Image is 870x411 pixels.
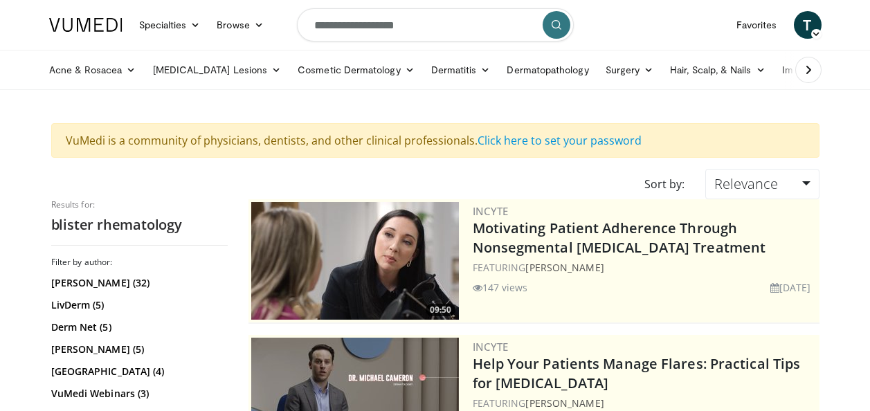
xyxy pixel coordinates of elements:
[289,56,422,84] a: Cosmetic Dermatology
[473,280,528,295] li: 147 views
[714,174,778,193] span: Relevance
[662,56,773,84] a: Hair, Scalp, & Nails
[473,260,817,275] div: FEATURING
[473,340,509,354] a: Incyte
[251,202,459,320] a: 09:50
[49,18,123,32] img: VuMedi Logo
[51,320,224,334] a: Derm Net (5)
[634,169,695,199] div: Sort by:
[131,11,209,39] a: Specialties
[51,387,224,401] a: VuMedi Webinars (3)
[208,11,272,39] a: Browse
[473,219,766,257] a: Motivating Patient Adherence Through Nonsegmental [MEDICAL_DATA] Treatment
[51,199,228,210] p: Results for:
[51,298,224,312] a: LivDerm (5)
[41,56,145,84] a: Acne & Rosacea
[51,365,224,378] a: [GEOGRAPHIC_DATA] (4)
[51,342,224,356] a: [PERSON_NAME] (5)
[426,304,455,316] span: 09:50
[473,396,817,410] div: FEATURING
[728,11,786,39] a: Favorites
[498,56,597,84] a: Dermatopathology
[473,354,801,392] a: Help Your Patients Manage Flares: Practical Tips for [MEDICAL_DATA]
[525,396,604,410] a: [PERSON_NAME]
[145,56,290,84] a: [MEDICAL_DATA] Lesions
[473,204,509,218] a: Incyte
[51,216,228,234] h2: blister rhematology
[478,133,642,148] a: Click here to set your password
[423,56,499,84] a: Dermatitis
[770,280,811,295] li: [DATE]
[297,8,574,42] input: Search topics, interventions
[251,202,459,320] img: 39505ded-af48-40a4-bb84-dee7792dcfd5.png.300x170_q85_crop-smart_upscale.jpg
[794,11,822,39] a: T
[525,261,604,274] a: [PERSON_NAME]
[51,257,228,268] h3: Filter by author:
[51,276,224,290] a: [PERSON_NAME] (32)
[705,169,819,199] a: Relevance
[51,123,819,158] div: VuMedi is a community of physicians, dentists, and other clinical professionals.
[597,56,662,84] a: Surgery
